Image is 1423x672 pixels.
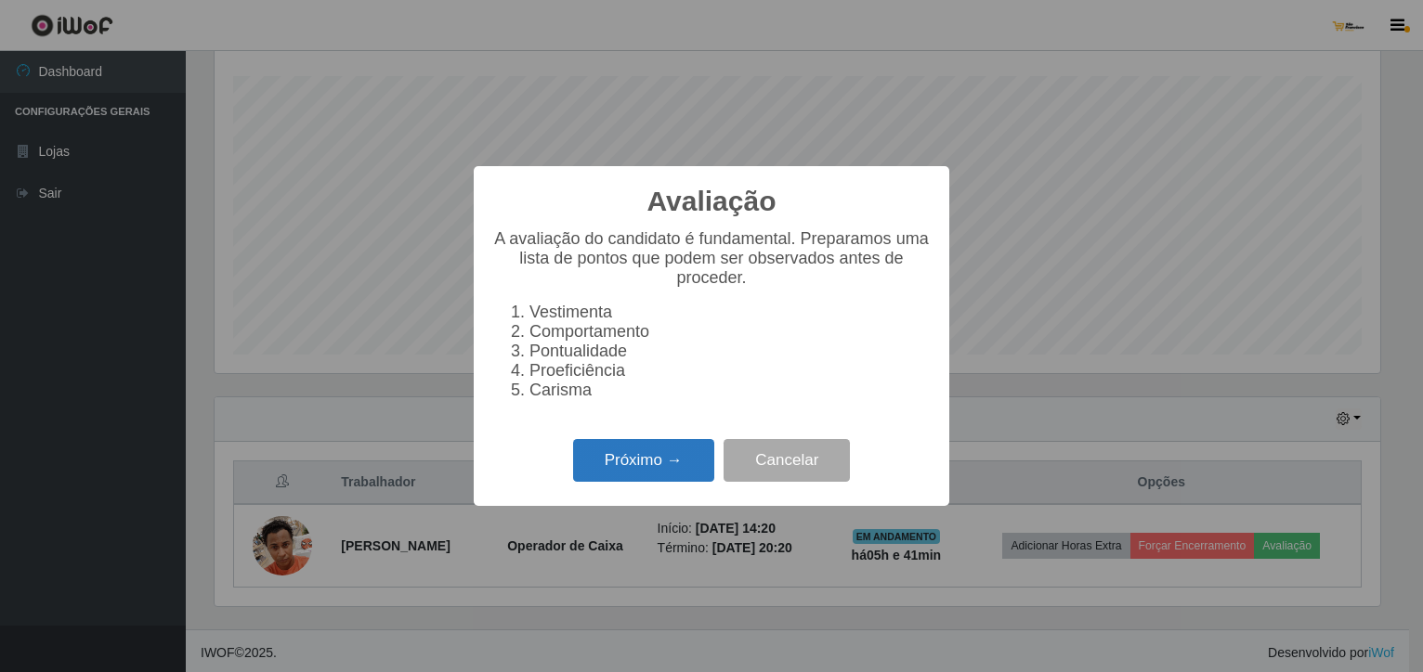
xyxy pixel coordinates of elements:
[529,303,931,322] li: Vestimenta
[492,229,931,288] p: A avaliação do candidato é fundamental. Preparamos uma lista de pontos que podem ser observados a...
[724,439,850,483] button: Cancelar
[529,361,931,381] li: Proeficiência
[647,185,777,218] h2: Avaliação
[573,439,714,483] button: Próximo →
[529,322,931,342] li: Comportamento
[529,381,931,400] li: Carisma
[529,342,931,361] li: Pontualidade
